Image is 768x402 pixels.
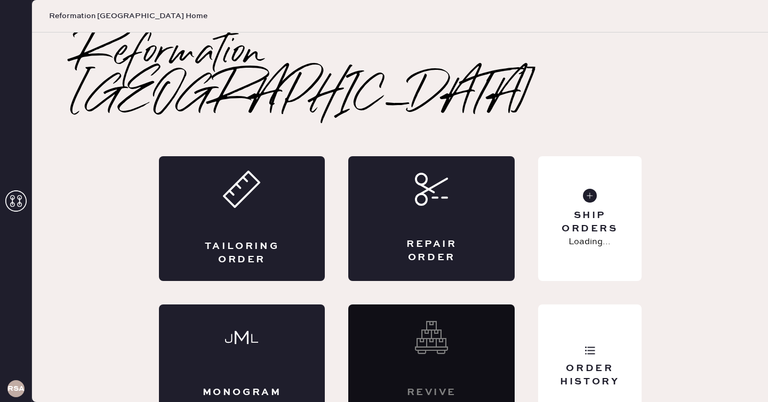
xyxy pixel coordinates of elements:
[547,362,633,389] div: Order History
[75,33,725,118] h2: Reformation [GEOGRAPHIC_DATA]
[547,209,633,236] div: Ship Orders
[569,236,611,248] p: Loading...
[202,240,283,267] div: Tailoring Order
[49,11,207,21] span: Reformation [GEOGRAPHIC_DATA] Home
[7,385,25,392] h3: RSA
[391,238,472,264] div: Repair Order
